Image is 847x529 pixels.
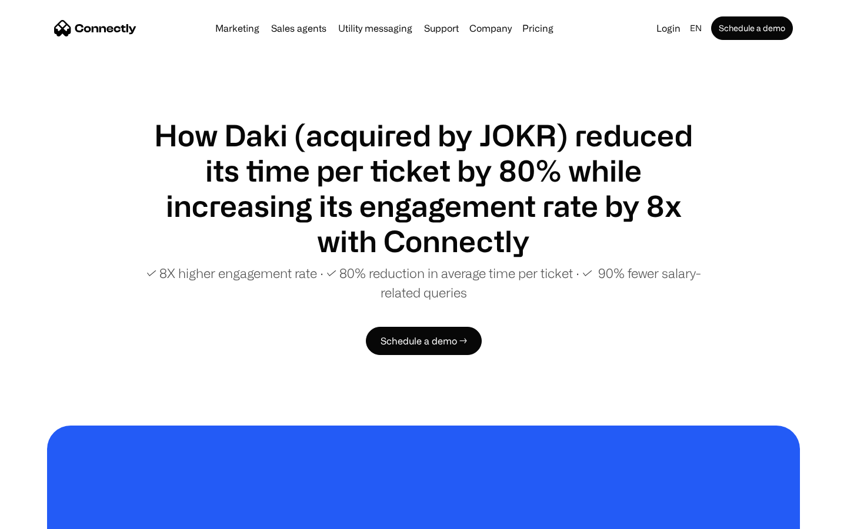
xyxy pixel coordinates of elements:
[690,20,702,36] div: en
[518,24,558,33] a: Pricing
[141,263,706,302] p: ✓ 8X higher engagement rate ∙ ✓ 80% reduction in average time per ticket ∙ ✓ 90% fewer salary-rel...
[419,24,463,33] a: Support
[711,16,793,40] a: Schedule a demo
[211,24,264,33] a: Marketing
[266,24,331,33] a: Sales agents
[334,24,417,33] a: Utility messaging
[652,20,685,36] a: Login
[469,20,512,36] div: Company
[366,327,482,355] a: Schedule a demo →
[24,508,71,525] ul: Language list
[141,118,706,259] h1: How Daki (acquired by JOKR) reduced its time per ticket by 80% while increasing its engagement ra...
[12,507,71,525] aside: Language selected: English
